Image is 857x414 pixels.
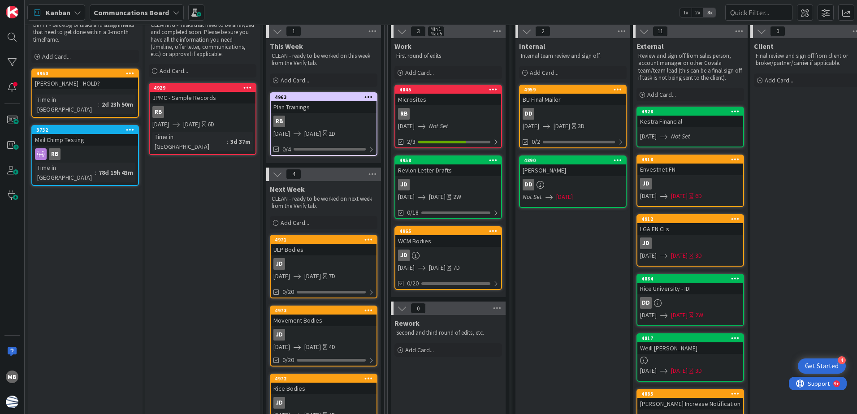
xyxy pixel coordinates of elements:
span: [DATE] [640,366,657,375]
a: 4912LGA FN CLsJD[DATE][DATE]3D [636,214,744,267]
span: 1x [680,8,692,17]
span: 0 [770,26,785,37]
span: [DATE] [273,129,290,138]
span: [DATE] [398,192,415,202]
span: [DATE] [671,191,688,201]
span: [DATE] [273,272,290,281]
div: DD [523,108,534,120]
span: Add Card... [281,76,309,84]
div: 4845 [395,86,501,94]
div: 3732 [36,127,138,133]
span: 3x [704,8,716,17]
div: 4928 [637,108,743,116]
a: 4958Revlon Letter DraftsJD[DATE][DATE]2W0/18 [394,155,502,219]
div: JD [271,329,377,341]
span: Add Card... [530,69,558,77]
div: [PERSON_NAME] - HOLD? [32,78,138,89]
div: 4912LGA FN CLs [637,215,743,235]
div: 4963 [271,93,377,101]
a: 4845MicrositesRB[DATE]Not Set2/3 [394,85,502,148]
div: RB [395,108,501,120]
span: Add Card... [160,67,188,75]
div: JD [395,179,501,190]
div: 4884 [637,275,743,283]
div: LGA FN CLs [637,223,743,235]
span: Work [394,42,411,51]
div: 4971 [271,236,377,244]
div: Weill [PERSON_NAME] [637,342,743,354]
span: [DATE] [640,191,657,201]
span: [DATE] [304,342,321,352]
span: 11 [653,26,668,37]
span: External [636,42,664,51]
span: [DATE] [273,342,290,352]
div: JD [273,329,285,341]
img: Visit kanbanzone.com [6,6,18,18]
span: 2/3 [407,137,416,147]
div: 4D [329,342,335,352]
span: 2 [535,26,550,37]
div: 4960 [32,69,138,78]
img: avatar [6,396,18,408]
span: Kanban [46,7,70,18]
div: 3d 37m [228,137,253,147]
span: 1 [286,26,301,37]
span: Add Card... [281,219,309,227]
div: 4971 [275,237,377,243]
span: 0 [411,303,426,314]
span: Add Card... [405,69,434,77]
span: [DATE] [523,121,539,131]
span: 0/4 [282,145,291,154]
div: Microsites [395,94,501,105]
div: 4972 [275,375,377,382]
div: 4918Envestnet FN [637,155,743,175]
div: 4973Movement Bodies [271,306,377,326]
span: [DATE] [304,272,321,281]
div: 4885 [637,390,743,398]
span: Add Card... [405,346,434,354]
div: 4890 [524,157,626,164]
span: [DATE] [640,132,657,141]
div: Plan Trainings [271,101,377,113]
div: DD [520,108,626,120]
span: [DATE] [640,310,657,320]
div: RB [152,106,164,118]
div: 4 [838,356,846,364]
span: : [227,137,228,147]
input: Quick Filter... [725,4,792,21]
div: WCM Bodies [395,235,501,247]
div: 3D [578,121,584,131]
div: JD [271,258,377,270]
span: Internal [519,42,545,51]
div: JD [273,258,285,270]
span: : [95,168,96,177]
div: Mail Chimp Testing [32,134,138,146]
p: Internal team review and sign off. [521,52,625,60]
div: DD [520,179,626,190]
div: 4959 [524,86,626,93]
div: Time in [GEOGRAPHIC_DATA] [152,132,227,151]
div: 4885[PERSON_NAME] Increase Notification [637,390,743,410]
div: 4884Rice University - IDI [637,275,743,294]
div: 4963 [275,94,377,100]
div: JD [398,250,410,261]
div: 4973 [275,307,377,314]
div: 7D [329,272,335,281]
i: Not Set [523,193,542,201]
div: 4817 [641,335,743,341]
div: 78d 19h 43m [96,168,135,177]
span: [DATE] [554,121,570,131]
div: Min 1 [430,27,441,31]
div: RB [398,108,410,120]
div: 3D [695,251,702,260]
div: BU Final Mailer [520,94,626,105]
div: 6D [695,191,702,201]
div: Max 5 [430,31,442,36]
div: 4973 [271,306,377,315]
a: 4928Kestra Financial[DATE]Not Set [636,107,744,147]
div: JD [271,397,377,409]
span: Rework [394,319,420,328]
p: CLEANING - Tasks that need to be analyzed and completed soon. Please be sure you have all the inf... [151,22,255,58]
div: 2d 23h 50m [100,99,135,109]
a: 4959BU Final MailerDD[DATE][DATE]3D0/2 [519,85,627,148]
